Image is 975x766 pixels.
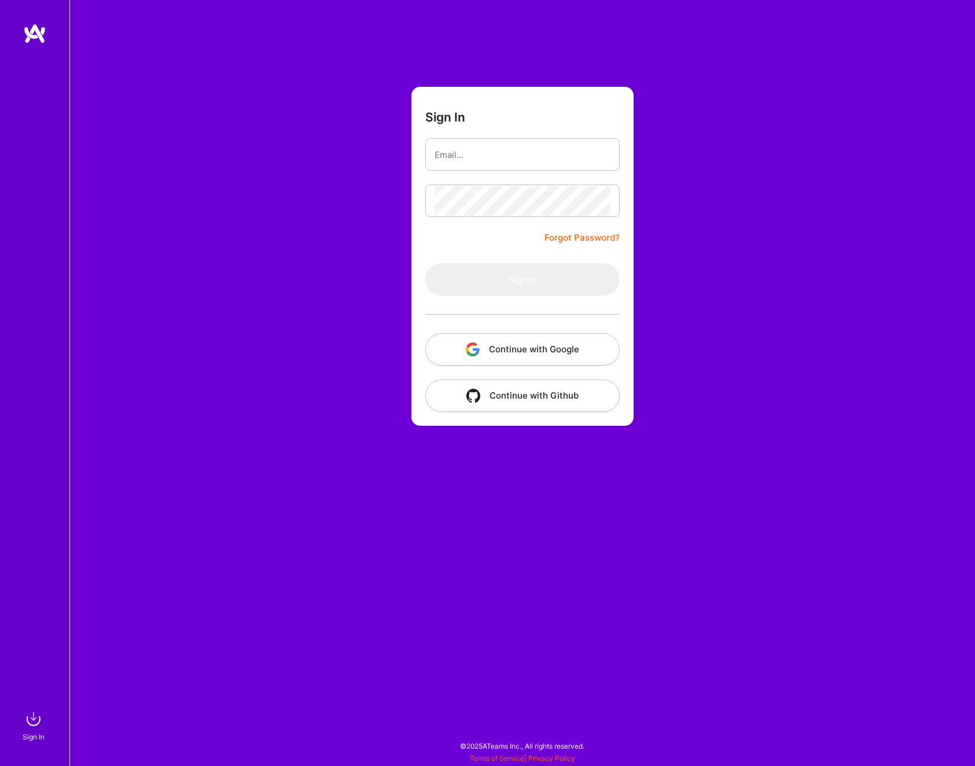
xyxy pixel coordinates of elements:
[425,263,620,296] button: Sign In
[425,333,620,366] button: Continue with Google
[24,708,45,743] a: sign inSign In
[544,231,620,245] a: Forgot Password?
[466,343,480,356] img: icon
[69,731,975,760] div: © 2025 ATeams Inc., All rights reserved.
[425,380,620,412] button: Continue with Github
[470,754,524,763] a: Terms of Service
[435,140,610,170] input: Email...
[528,754,575,763] a: Privacy Policy
[22,708,45,731] img: sign in
[425,110,465,124] h3: Sign In
[470,754,575,763] span: |
[23,23,46,44] img: logo
[466,389,480,403] img: icon
[23,731,45,743] div: Sign In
